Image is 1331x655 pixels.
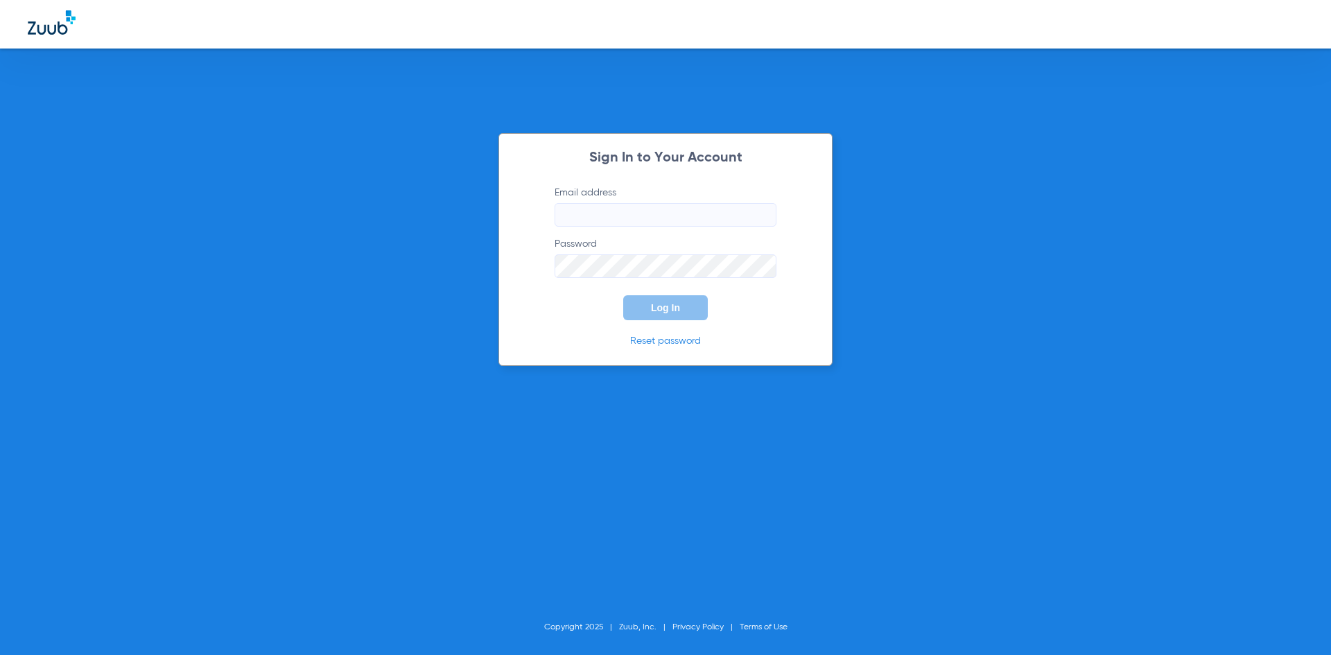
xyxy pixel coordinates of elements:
[555,237,776,278] label: Password
[619,620,672,634] li: Zuub, Inc.
[28,10,76,35] img: Zuub Logo
[630,336,701,346] a: Reset password
[555,203,776,227] input: Email address
[623,295,708,320] button: Log In
[534,151,797,165] h2: Sign In to Your Account
[544,620,619,634] li: Copyright 2025
[555,254,776,278] input: Password
[555,186,776,227] label: Email address
[672,623,724,631] a: Privacy Policy
[651,302,680,313] span: Log In
[740,623,788,631] a: Terms of Use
